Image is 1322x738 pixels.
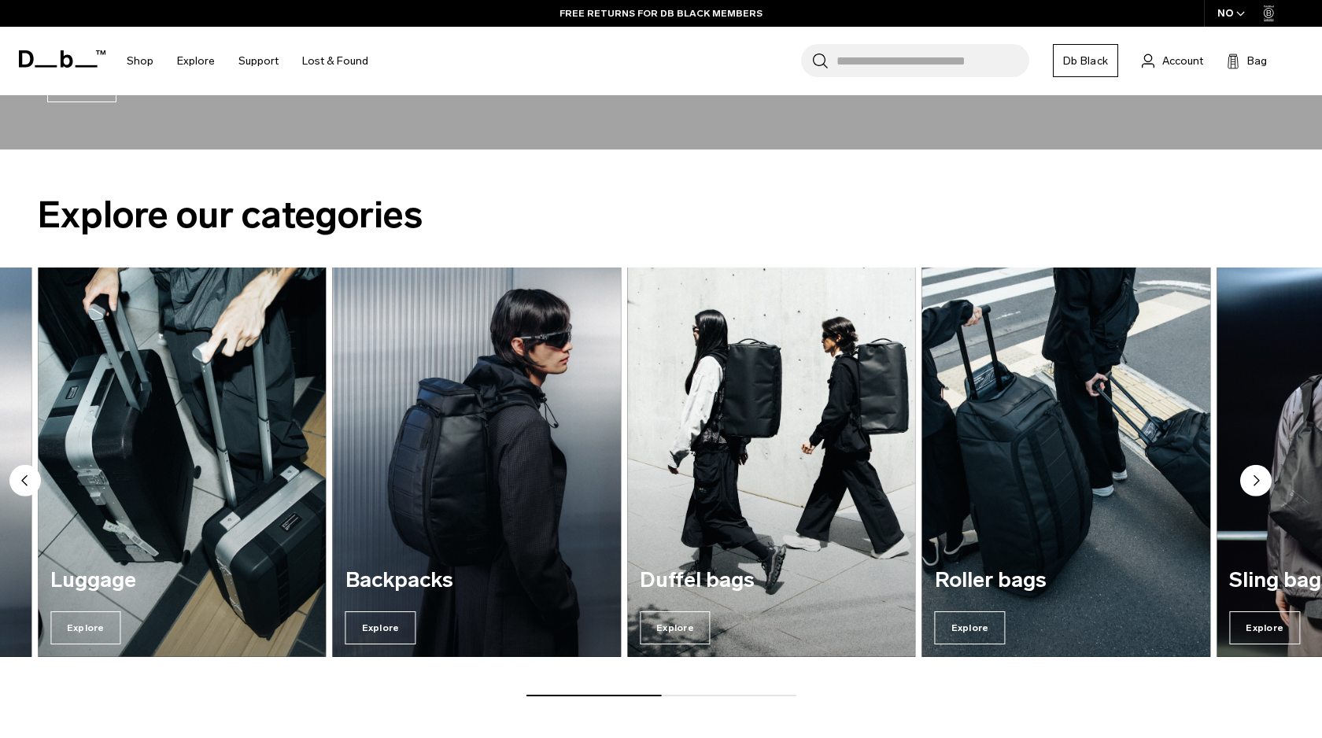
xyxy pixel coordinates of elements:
[333,268,622,657] a: Backpacks Explore
[333,268,622,657] div: 3 / 7
[345,569,609,592] h3: Backpacks
[640,569,903,592] h3: Duffel bags
[345,611,416,644] span: Explore
[935,569,1198,592] h3: Roller bags
[115,27,380,95] nav: Main Navigation
[177,33,215,89] a: Explore
[1247,53,1267,69] span: Bag
[50,611,121,644] span: Explore
[1229,611,1300,644] span: Explore
[559,6,763,20] a: FREE RETURNS FOR DB BLACK MEMBERS
[38,187,1284,243] h2: Explore our categories
[935,611,1006,644] span: Explore
[1227,51,1267,70] button: Bag
[38,268,327,657] div: 2 / 7
[922,268,1211,657] div: 5 / 7
[50,569,314,592] h3: Luggage
[922,268,1211,657] a: Roller bags Explore
[127,33,153,89] a: Shop
[1162,53,1203,69] span: Account
[1053,44,1118,77] a: Db Black
[9,464,41,499] button: Previous slide
[640,611,711,644] span: Explore
[1142,51,1203,70] a: Account
[38,268,327,657] a: Luggage Explore
[627,268,916,657] div: 4 / 7
[302,33,368,89] a: Lost & Found
[238,33,279,89] a: Support
[627,268,916,657] a: Duffel bags Explore
[1240,464,1272,499] button: Next slide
